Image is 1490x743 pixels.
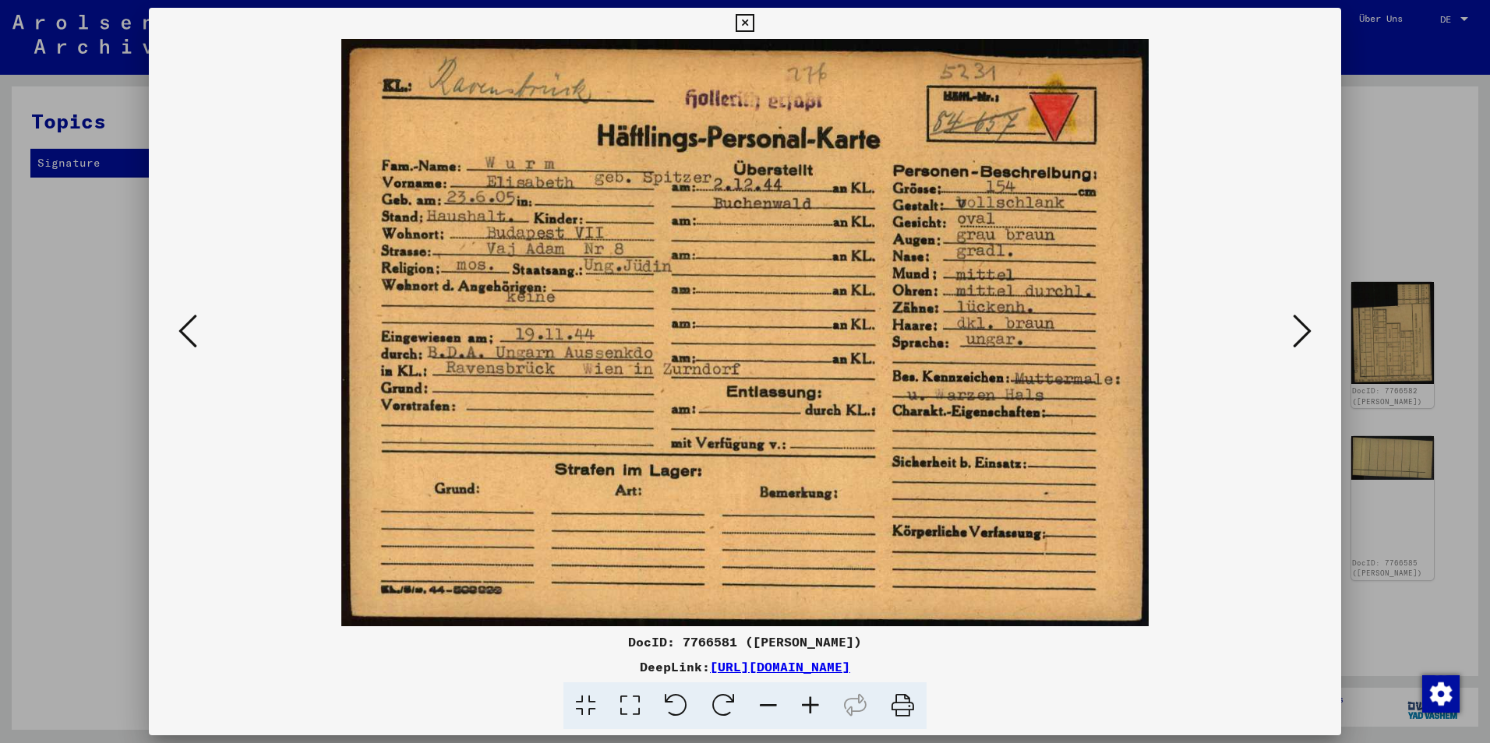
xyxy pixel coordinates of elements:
img: 001.jpg [202,39,1288,626]
a: [URL][DOMAIN_NAME] [710,659,850,674]
img: Zustimmung ändern [1422,675,1460,713]
div: DocID: 7766581 ([PERSON_NAME]) [149,632,1341,651]
div: Zustimmung ändern [1421,674,1459,712]
div: DeepLink: [149,657,1341,676]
